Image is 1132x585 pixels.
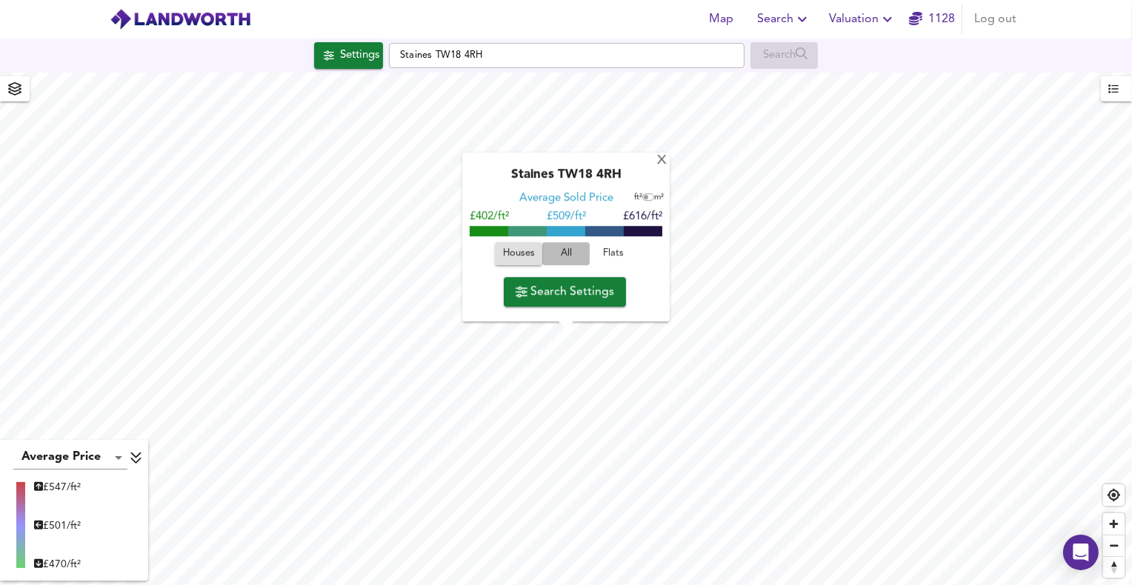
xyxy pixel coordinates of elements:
button: Reset bearing to north [1103,556,1125,578]
span: All [546,246,586,263]
span: £402/ft² [470,212,509,223]
span: m² [654,194,664,202]
div: £ 547/ft² [34,480,81,495]
span: ft² [634,194,642,202]
div: £ 501/ft² [34,518,81,533]
img: logo [110,8,251,30]
div: Click to configure Search Settings [314,42,383,69]
button: Search [751,4,817,34]
div: Average Price [13,446,127,469]
span: £616/ft² [623,212,662,223]
div: X [656,154,668,168]
div: Staines TW18 4RH [470,168,662,192]
span: Houses [502,246,535,263]
span: Valuation [829,9,896,30]
span: Log out [974,9,1016,30]
button: Log out [968,4,1022,34]
button: Houses [495,243,542,266]
a: 1128 [909,9,955,30]
div: Settings [340,46,379,65]
span: Search [757,9,811,30]
button: Map [698,4,745,34]
span: £ 509/ft² [547,212,586,223]
button: All [542,243,590,266]
button: Zoom in [1103,513,1125,535]
button: 1128 [908,4,956,34]
button: Search Settings [504,277,626,307]
div: Average Sold Price [519,192,613,207]
input: Enter a location... [389,43,745,68]
div: Open Intercom Messenger [1063,535,1099,570]
button: Valuation [823,4,902,34]
button: Flats [590,243,637,266]
button: Zoom out [1103,535,1125,556]
button: Settings [314,42,383,69]
div: Enable a Source before running a Search [750,42,818,69]
span: Flats [593,246,633,263]
button: Find my location [1103,484,1125,506]
div: £ 470/ft² [34,557,81,572]
span: Search Settings [516,281,614,302]
span: Zoom out [1103,535,1125,556]
span: Map [704,9,739,30]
